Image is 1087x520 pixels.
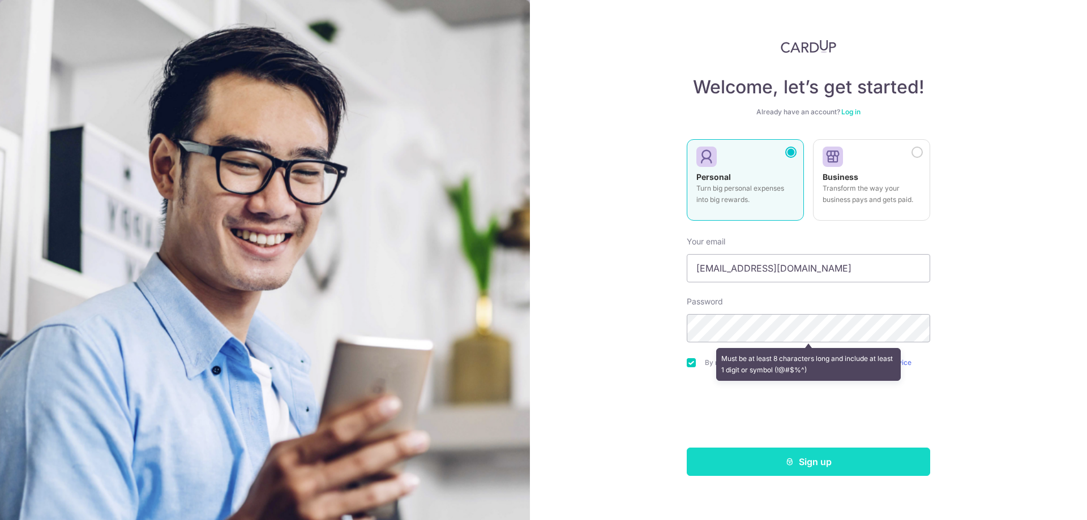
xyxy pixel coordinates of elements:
button: Sign up [687,448,930,476]
a: Log in [841,108,861,116]
img: CardUp Logo [781,40,836,53]
p: Turn big personal expenses into big rewards. [696,183,794,205]
div: Must be at least 8 characters long and include at least 1 digit or symbol (!@#$%^) [716,348,901,381]
iframe: reCAPTCHA [722,390,895,434]
strong: Personal [696,172,731,182]
label: Password [687,296,723,307]
a: Business Transform the way your business pays and gets paid. [813,139,930,227]
input: Enter your Email [687,254,930,282]
a: Personal Turn big personal expenses into big rewards. [687,139,804,227]
div: Already have an account? [687,108,930,117]
p: Transform the way your business pays and gets paid. [823,183,921,205]
label: Your email [687,236,725,247]
h4: Welcome, let’s get started! [687,76,930,98]
strong: Business [823,172,858,182]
